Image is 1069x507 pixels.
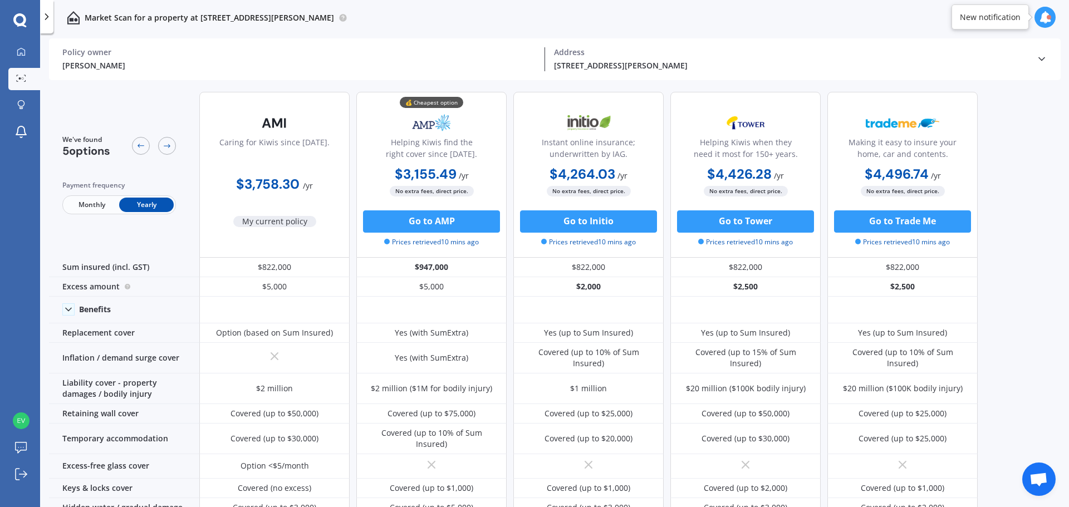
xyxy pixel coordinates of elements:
[219,136,330,164] div: Caring for Kiwis since [DATE].
[513,258,664,277] div: $822,000
[855,237,950,247] span: Prices retrieved 10 mins ago
[199,277,350,297] div: $5,000
[520,210,657,233] button: Go to Initio
[241,460,309,471] div: Option <$5/month
[119,198,174,212] span: Yearly
[861,186,945,196] span: No extra fees, direct price.
[837,136,968,164] div: Making it easy to insure your home, car and contents.
[545,408,632,419] div: Covered (up to $25,000)
[570,383,607,394] div: $1 million
[554,60,1027,71] div: [STREET_ADDRESS][PERSON_NAME]
[858,327,947,338] div: Yes (up to Sum Insured)
[49,404,199,424] div: Retaining wall cover
[827,258,978,277] div: $822,000
[390,483,473,494] div: Covered (up to $1,000)
[62,180,176,191] div: Payment frequency
[356,277,507,297] div: $5,000
[670,277,821,297] div: $2,500
[843,383,963,394] div: $20 million ($100K bodily injury)
[704,483,787,494] div: Covered (up to $2,000)
[303,180,313,191] span: / yr
[231,408,318,419] div: Covered (up to $50,000)
[395,109,468,137] img: AMP.webp
[395,165,457,183] b: $3,155.49
[199,258,350,277] div: $822,000
[931,170,941,181] span: / yr
[545,433,632,444] div: Covered (up to $20,000)
[459,170,469,181] span: / yr
[65,198,119,212] span: Monthly
[62,135,110,145] span: We've found
[79,304,111,314] div: Benefits
[233,216,316,227] span: My current policy
[523,136,654,164] div: Instant online insurance; underwritten by IAG.
[363,210,500,233] button: Go to AMP
[701,327,790,338] div: Yes (up to Sum Insured)
[85,12,334,23] p: Market Scan for a property at [STREET_ADDRESS][PERSON_NAME]
[670,258,821,277] div: $822,000
[702,433,790,444] div: Covered (up to $30,000)
[702,408,790,419] div: Covered (up to $50,000)
[49,258,199,277] div: Sum insured (incl. GST)
[1022,462,1056,496] a: Open chat
[49,323,199,343] div: Replacement cover
[522,347,655,369] div: Covered (up to 10% of Sum Insured)
[238,109,311,137] img: AMI-text-1.webp
[617,170,627,181] span: / yr
[547,186,631,196] span: No extra fees, direct price.
[356,258,507,277] div: $947,000
[552,109,625,137] img: Initio.webp
[834,210,971,233] button: Go to Trade Me
[49,373,199,404] div: Liability cover - property damages / bodily injury
[236,175,300,193] b: $3,758.30
[49,277,199,297] div: Excess amount
[256,383,293,394] div: $2 million
[541,237,636,247] span: Prices retrieved 10 mins ago
[836,347,969,369] div: Covered (up to 10% of Sum Insured)
[62,144,110,158] span: 5 options
[709,109,782,137] img: Tower.webp
[960,12,1021,23] div: New notification
[707,165,772,183] b: $4,426.28
[395,327,468,338] div: Yes (with SumExtra)
[550,165,615,183] b: $4,264.03
[400,97,463,108] div: 💰 Cheapest option
[680,136,811,164] div: Helping Kiwis when they need it most for 150+ years.
[49,454,199,479] div: Excess-free glass cover
[698,237,793,247] span: Prices retrieved 10 mins ago
[366,136,497,164] div: Helping Kiwis find the right cover since [DATE].
[544,327,633,338] div: Yes (up to Sum Insured)
[67,11,80,24] img: home-and-contents.b802091223b8502ef2dd.svg
[395,352,468,363] div: Yes (with SumExtra)
[216,327,333,338] div: Option (based on Sum Insured)
[62,60,536,71] div: [PERSON_NAME]
[677,210,814,233] button: Go to Tower
[13,412,30,429] img: a53b1f283a6c468220dde9e87416e772
[238,483,311,494] div: Covered (no excess)
[231,433,318,444] div: Covered (up to $30,000)
[371,383,492,394] div: $2 million ($1M for bodily injury)
[49,343,199,373] div: Inflation / demand surge cover
[861,483,944,494] div: Covered (up to $1,000)
[388,408,475,419] div: Covered (up to $75,000)
[827,277,978,297] div: $2,500
[859,408,947,419] div: Covered (up to $25,000)
[365,427,498,450] div: Covered (up to 10% of Sum Insured)
[554,47,1027,57] div: Address
[774,170,784,181] span: / yr
[49,424,199,454] div: Temporary accommodation
[679,347,812,369] div: Covered (up to 15% of Sum Insured)
[865,165,929,183] b: $4,496.74
[547,483,630,494] div: Covered (up to $1,000)
[866,109,939,137] img: Trademe.webp
[686,383,806,394] div: $20 million ($100K bodily injury)
[704,186,788,196] span: No extra fees, direct price.
[513,277,664,297] div: $2,000
[384,237,479,247] span: Prices retrieved 10 mins ago
[49,479,199,498] div: Keys & locks cover
[859,433,947,444] div: Covered (up to $25,000)
[390,186,474,196] span: No extra fees, direct price.
[62,47,536,57] div: Policy owner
